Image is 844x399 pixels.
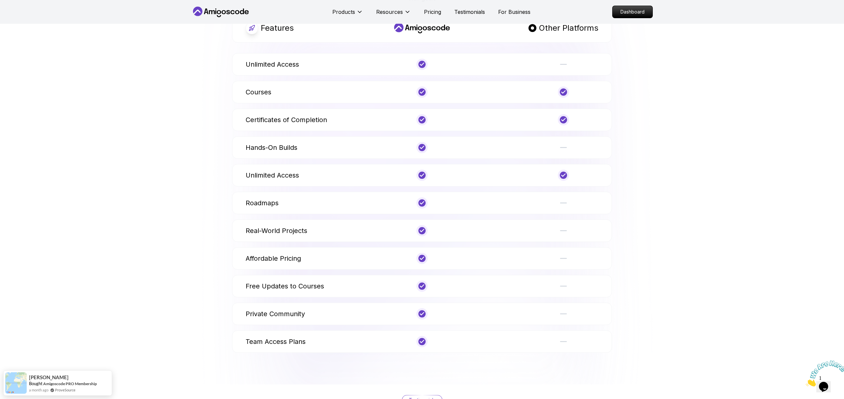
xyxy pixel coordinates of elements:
[3,3,44,29] img: Chat attention grabber
[246,143,297,152] p: Hands-On Builds
[376,8,403,16] p: Resources
[246,226,307,235] p: Real-World Projects
[246,282,324,291] p: Free Updates to Courses
[246,198,279,208] p: Roadmaps
[246,309,305,318] p: Private Community
[3,3,5,8] span: 1
[246,254,301,263] p: Affordable Pricing
[5,372,27,394] img: provesource social proof notification image
[246,171,299,180] p: Unlimited Access
[454,8,485,16] a: Testimonials
[612,6,653,18] a: Dashboard
[246,60,299,69] p: Unlimited Access
[29,381,43,386] span: Bought
[332,8,363,21] button: Products
[332,8,355,16] p: Products
[613,6,652,18] p: Dashboard
[246,337,306,346] p: Team Access Plans
[246,87,271,97] p: Courses
[803,358,844,389] iframe: chat widget
[498,8,530,16] a: For Business
[29,375,69,380] span: [PERSON_NAME]
[246,115,327,124] p: Certificates of Completion
[55,387,75,393] a: ProveSource
[261,23,294,33] p: Features
[376,8,411,21] button: Resources
[539,23,598,33] p: Other Platforms
[29,387,48,393] span: a month ago
[43,381,97,386] a: Amigoscode PRO Membership
[424,8,441,16] a: Pricing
